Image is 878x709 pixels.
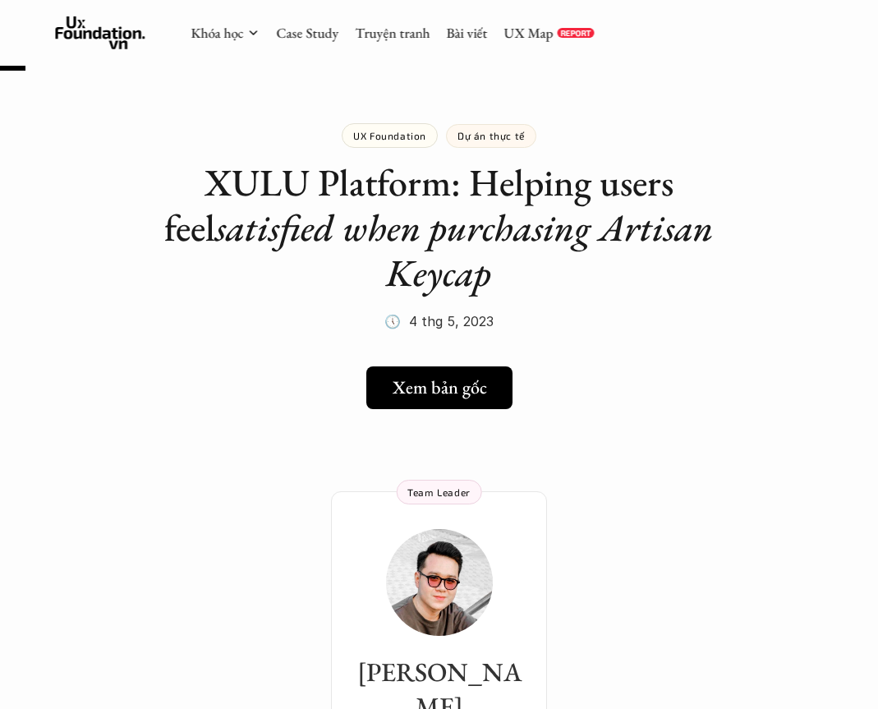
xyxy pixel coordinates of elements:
h5: Xem bản gốc [393,377,487,398]
h1: XULU Platform: Helping users feel [131,160,746,297]
em: satisfied when purchasing Artisan Keycap [215,203,721,297]
p: 🕔 4 thg 5, 2023 [384,309,494,334]
p: UX Foundation [353,130,426,141]
a: UX Map [503,24,553,42]
p: Dự án thực tế [457,130,525,141]
a: Bài viết [446,24,487,42]
p: Team Leader [407,486,471,498]
a: Xem bản gốc [366,366,513,409]
a: Khóa học [191,24,243,42]
p: REPORT [560,28,591,38]
a: Case Study [276,24,338,42]
a: Truyện tranh [355,24,430,42]
a: REPORT [557,28,594,38]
